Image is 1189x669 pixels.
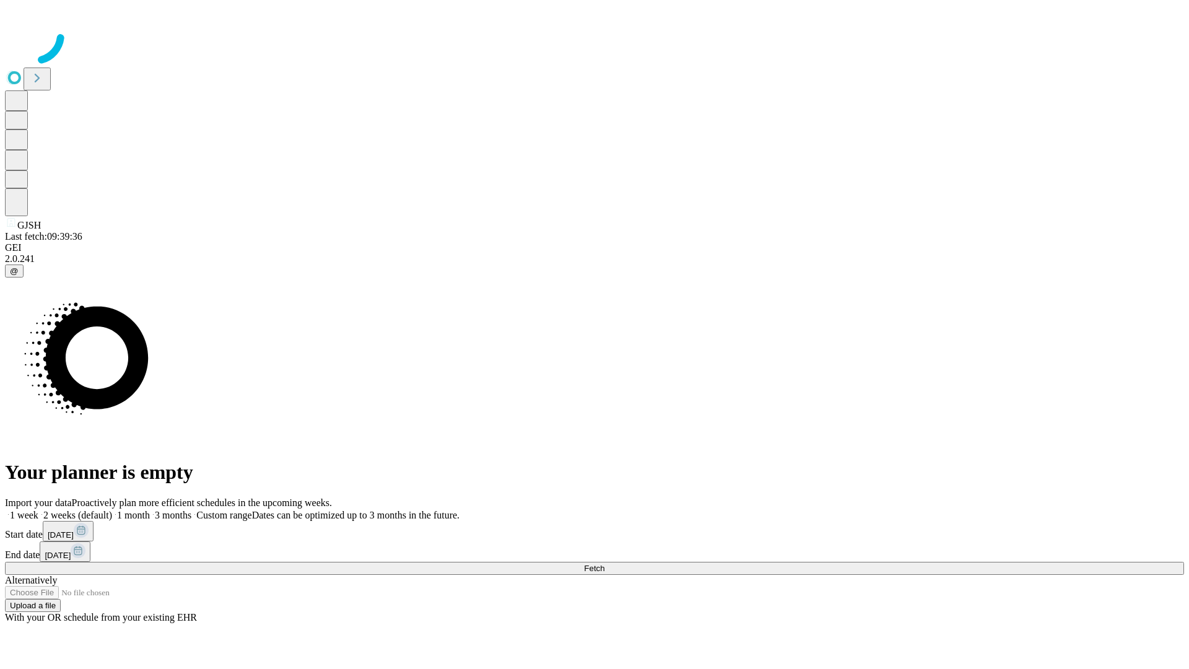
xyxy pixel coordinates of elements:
[5,231,82,242] span: Last fetch: 09:39:36
[5,521,1184,541] div: Start date
[5,461,1184,484] h1: Your planner is empty
[40,541,90,562] button: [DATE]
[43,510,112,520] span: 2 weeks (default)
[5,541,1184,562] div: End date
[5,599,61,612] button: Upload a file
[155,510,191,520] span: 3 months
[196,510,251,520] span: Custom range
[43,521,94,541] button: [DATE]
[5,612,197,623] span: With your OR schedule from your existing EHR
[48,530,74,540] span: [DATE]
[45,551,71,560] span: [DATE]
[10,266,19,276] span: @
[5,253,1184,265] div: 2.0.241
[5,575,57,585] span: Alternatively
[10,510,38,520] span: 1 week
[584,564,604,573] span: Fetch
[5,242,1184,253] div: GEI
[252,510,459,520] span: Dates can be optimized up to 3 months in the future.
[5,562,1184,575] button: Fetch
[117,510,150,520] span: 1 month
[5,497,72,508] span: Import your data
[72,497,332,508] span: Proactively plan more efficient schedules in the upcoming weeks.
[5,265,24,278] button: @
[17,220,41,230] span: GJSH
